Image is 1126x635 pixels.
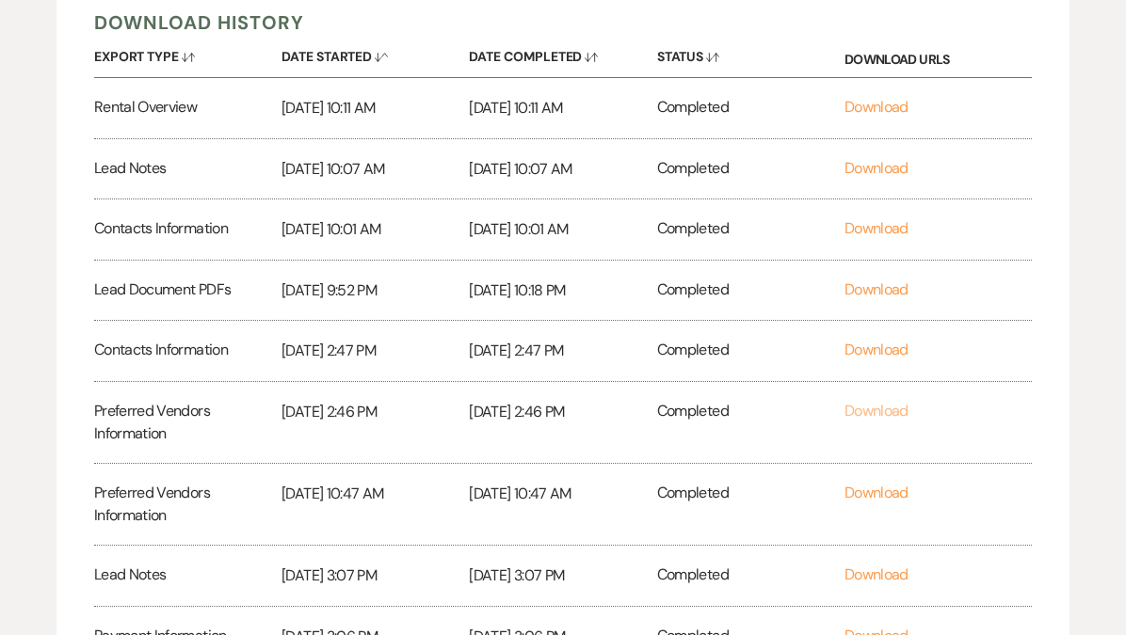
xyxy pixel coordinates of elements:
div: Completed [657,546,844,606]
div: Completed [657,78,844,138]
p: [DATE] 10:01 AM [469,217,656,242]
div: Rental Overview [94,78,281,138]
p: [DATE] 10:11 AM [281,96,469,120]
button: Date Started [281,35,469,71]
div: Completed [657,139,844,199]
button: Date Completed [469,35,656,71]
p: [DATE] 10:07 AM [469,157,656,182]
div: Contacts Information [94,199,281,260]
div: Lead Document PDFs [94,261,281,321]
p: [DATE] 10:07 AM [281,157,469,182]
div: Download URLs [844,35,1032,77]
p: [DATE] 2:47 PM [281,339,469,363]
p: [DATE] 10:47 AM [469,482,656,506]
p: [DATE] 10:01 AM [281,217,469,242]
a: Download [844,401,909,421]
div: Lead Notes [94,546,281,606]
div: Completed [657,321,844,381]
p: [DATE] 10:47 AM [281,482,469,506]
a: Download [844,97,909,117]
a: Download [844,483,909,502]
div: Completed [657,261,844,321]
div: Lead Notes [94,139,281,199]
p: [DATE] 2:47 PM [469,339,656,363]
button: Status [657,35,844,71]
a: Download [844,340,909,359]
a: Download [844,158,909,178]
p: [DATE] 10:18 PM [469,278,656,303]
a: Download [844,279,909,299]
div: Completed [657,464,844,545]
div: Preferred Vendors Information [94,382,281,463]
div: Preferred Vendors Information [94,464,281,545]
p: [DATE] 9:52 PM [281,278,469,303]
p: [DATE] 2:46 PM [281,400,469,424]
div: Completed [657,382,844,463]
a: Download [844,564,909,584]
div: Contacts Information [94,321,281,381]
p: [DATE] 2:46 PM [469,400,656,424]
p: [DATE] 10:11 AM [469,96,656,120]
div: Completed [657,199,844,260]
p: [DATE] 3:07 PM [281,564,469,588]
h5: Download History [94,10,1032,35]
button: Export Type [94,35,281,71]
a: Download [844,218,909,238]
p: [DATE] 3:07 PM [469,564,656,588]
